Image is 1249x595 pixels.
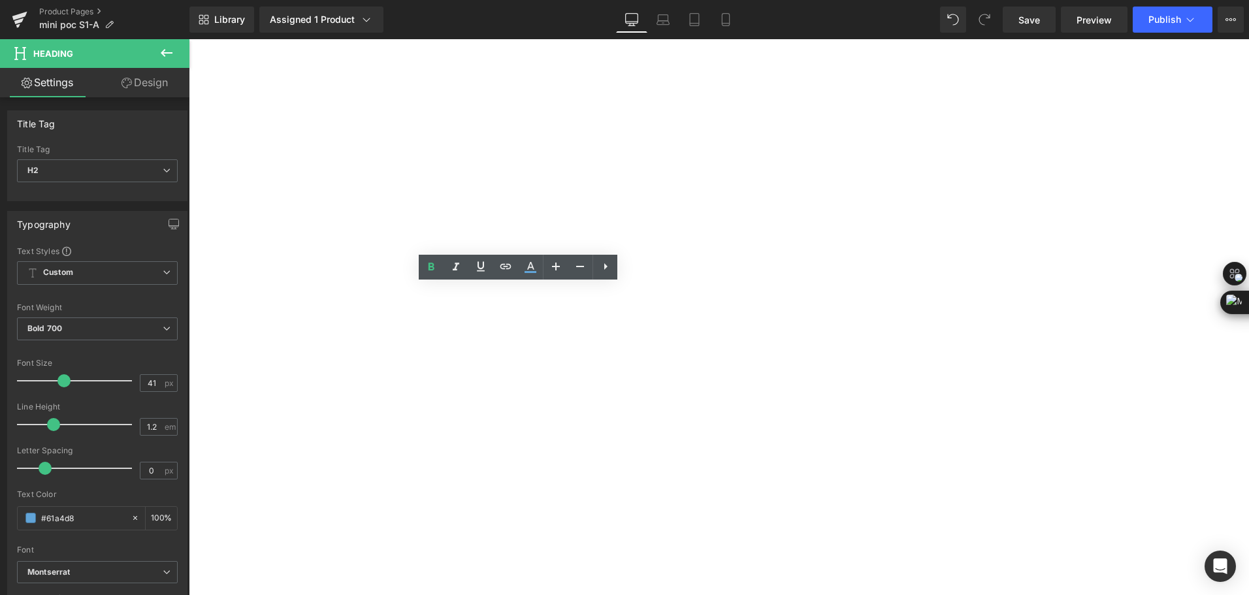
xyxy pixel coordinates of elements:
[17,545,178,555] div: Font
[1077,13,1112,27] span: Preview
[710,7,741,33] a: Mobile
[39,7,189,17] a: Product Pages
[17,359,178,368] div: Font Size
[940,7,966,33] button: Undo
[17,111,56,129] div: Title Tag
[165,379,176,387] span: px
[189,7,254,33] a: New Library
[97,68,192,97] a: Design
[17,246,178,256] div: Text Styles
[616,7,647,33] a: Desktop
[17,402,178,411] div: Line Height
[17,446,178,455] div: Letter Spacing
[971,7,998,33] button: Redo
[43,267,73,278] b: Custom
[17,212,71,230] div: Typography
[270,13,373,26] div: Assigned 1 Product
[165,423,176,431] span: em
[214,14,245,25] span: Library
[189,39,1249,595] iframe: To enrich screen reader interactions, please activate Accessibility in Grammarly extension settings
[27,323,62,333] b: Bold 700
[17,490,178,499] div: Text Color
[146,507,177,530] div: %
[679,7,710,33] a: Tablet
[1133,7,1212,33] button: Publish
[17,303,178,312] div: Font Weight
[1061,7,1127,33] a: Preview
[1148,14,1181,25] span: Publish
[27,165,39,175] b: H2
[17,145,178,154] div: Title Tag
[165,466,176,475] span: px
[39,20,99,30] span: mini poc S1-A
[1018,13,1040,27] span: Save
[33,48,73,59] span: Heading
[647,7,679,33] a: Laptop
[1218,7,1244,33] button: More
[41,511,125,525] input: Color
[27,567,70,578] i: Montserrat
[1205,551,1236,582] div: Open Intercom Messenger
